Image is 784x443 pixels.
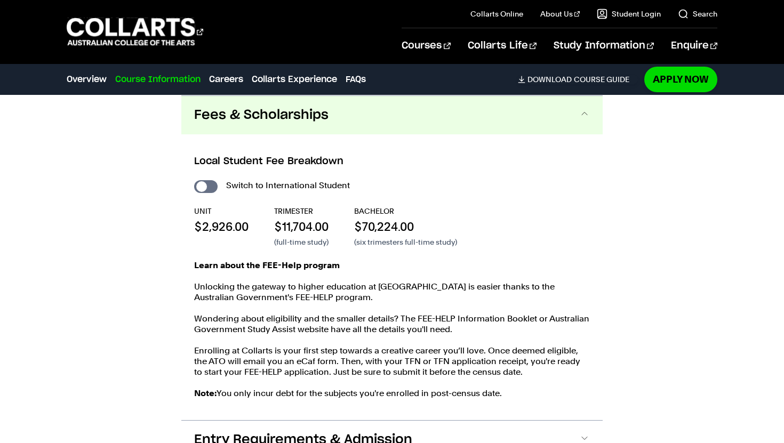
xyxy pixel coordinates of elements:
[194,388,217,398] strong: Note:
[554,28,654,63] a: Study Information
[67,17,203,47] div: Go to homepage
[194,260,340,270] strong: Learn about the FEE-Help program
[181,96,603,134] button: Fees & Scholarships
[115,73,201,86] a: Course Information
[194,219,249,235] p: $2,926.00
[597,9,661,19] a: Student Login
[354,206,457,216] p: BACHELOR
[274,206,329,216] p: TRIMESTER
[209,73,243,86] a: Careers
[678,9,717,19] a: Search
[194,388,590,399] p: You only incur debt for the subjects you're enrolled in post-census date.
[252,73,337,86] a: Collarts Experience
[527,75,572,84] span: Download
[194,345,590,377] p: Enrolling at Collarts is your first step towards a creative career you’ll love. Once deemed eligi...
[194,107,329,124] span: Fees & Scholarships
[468,28,537,63] a: Collarts Life
[470,9,523,19] a: Collarts Online
[194,206,249,216] p: UNIT
[346,73,366,86] a: FAQs
[226,178,350,193] label: Switch to International Student
[274,219,329,235] p: $11,704.00
[274,237,329,247] p: (full-time study)
[354,219,457,235] p: $70,224.00
[194,281,590,303] p: Unlocking the gateway to higher education at [GEOGRAPHIC_DATA] is easier thanks to the Australian...
[402,28,450,63] a: Courses
[194,313,590,335] p: Wondering about eligibility and the smaller details? The FEE-HELP Information Booklet or Australi...
[540,9,580,19] a: About Us
[67,73,107,86] a: Overview
[354,237,457,247] p: (six trimesters full-time study)
[181,134,603,420] div: Fees & Scholarships
[644,67,717,92] a: Apply Now
[518,75,638,84] a: DownloadCourse Guide
[194,155,590,168] h3: Local Student Fee Breakdown
[671,28,717,63] a: Enquire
